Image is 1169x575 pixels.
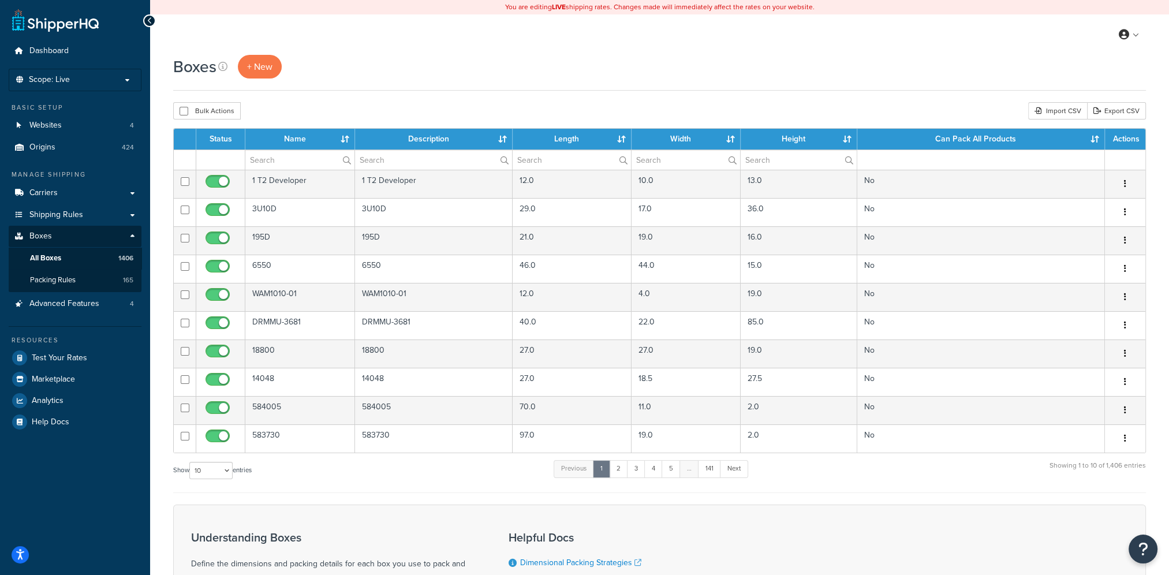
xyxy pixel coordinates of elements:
div: Resources [9,335,141,345]
span: Boxes [29,232,52,241]
td: 1 T2 Developer [245,170,355,198]
td: 21.0 [513,226,632,255]
td: 97.0 [513,424,632,453]
li: Boxes [9,226,141,292]
span: Scope: Live [29,75,70,85]
span: 4 [130,121,134,130]
li: Shipping Rules [9,204,141,226]
input: Search [632,150,740,170]
th: Can Pack All Products : activate to sort column ascending [857,129,1105,150]
th: Height : activate to sort column ascending [741,129,857,150]
span: 1406 [118,253,133,263]
a: Next [720,460,748,477]
td: No [857,283,1105,311]
div: Basic Setup [9,103,141,113]
td: WAM1010-01 [245,283,355,311]
span: Test Your Rates [32,353,87,363]
td: DRMMU-3681 [245,311,355,339]
input: Search [355,150,511,170]
td: No [857,170,1105,198]
span: Analytics [32,396,64,406]
td: 15.0 [741,255,857,283]
a: ShipperHQ Home [12,9,99,32]
td: No [857,396,1105,424]
td: 6550 [245,255,355,283]
td: 85.0 [741,311,857,339]
td: 27.0 [632,339,741,368]
b: LIVE [552,2,566,12]
input: Search [513,150,631,170]
td: 19.0 [741,339,857,368]
td: 27.0 [513,368,632,396]
td: 195D [355,226,512,255]
a: … [679,460,699,477]
a: Help Docs [9,412,141,432]
a: Boxes [9,226,141,247]
td: 1 T2 Developer [355,170,512,198]
input: Search [245,150,354,170]
h3: Helpful Docs [509,531,690,544]
span: All Boxes [30,253,61,263]
td: 19.0 [632,226,741,255]
a: 1 [593,460,610,477]
span: 424 [122,143,134,152]
td: 584005 [355,396,512,424]
a: Export CSV [1087,102,1146,120]
td: 17.0 [632,198,741,226]
button: Open Resource Center [1129,535,1157,563]
td: 70.0 [513,396,632,424]
li: Test Your Rates [9,348,141,368]
td: 2.0 [741,396,857,424]
td: 40.0 [513,311,632,339]
span: 165 [123,275,133,285]
a: Marketplace [9,369,141,390]
a: All Boxes 1406 [9,248,141,269]
td: 19.0 [741,283,857,311]
td: 13.0 [741,170,857,198]
button: Bulk Actions [173,102,241,120]
td: 18.5 [632,368,741,396]
a: Analytics [9,390,141,411]
td: No [857,424,1105,453]
td: 46.0 [513,255,632,283]
a: Packing Rules 165 [9,270,141,291]
input: Search [741,150,857,170]
div: Manage Shipping [9,170,141,180]
td: 583730 [245,424,355,453]
td: 44.0 [632,255,741,283]
li: Websites [9,115,141,136]
td: 22.0 [632,311,741,339]
td: No [857,339,1105,368]
td: 14048 [355,368,512,396]
span: Dashboard [29,46,69,56]
label: Show entries [173,462,252,479]
a: 5 [662,460,681,477]
td: No [857,198,1105,226]
a: Carriers [9,182,141,204]
td: 12.0 [513,283,632,311]
span: Packing Rules [30,275,76,285]
div: Showing 1 to 10 of 1,406 entries [1050,459,1146,484]
li: Advanced Features [9,293,141,315]
td: DRMMU-3681 [355,311,512,339]
td: No [857,311,1105,339]
span: Origins [29,143,55,152]
td: No [857,255,1105,283]
td: WAM1010-01 [355,283,512,311]
span: Help Docs [32,417,69,427]
td: 2.0 [741,424,857,453]
td: 19.0 [632,424,741,453]
span: 4 [130,299,134,309]
td: 36.0 [741,198,857,226]
span: Marketplace [32,375,75,384]
a: + New [238,55,282,79]
th: Status [196,129,245,150]
li: Dashboard [9,40,141,62]
li: Origins [9,137,141,158]
a: Previous [554,460,594,477]
td: 14048 [245,368,355,396]
span: Advanced Features [29,299,99,309]
a: Dimensional Packing Strategies [520,557,641,569]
